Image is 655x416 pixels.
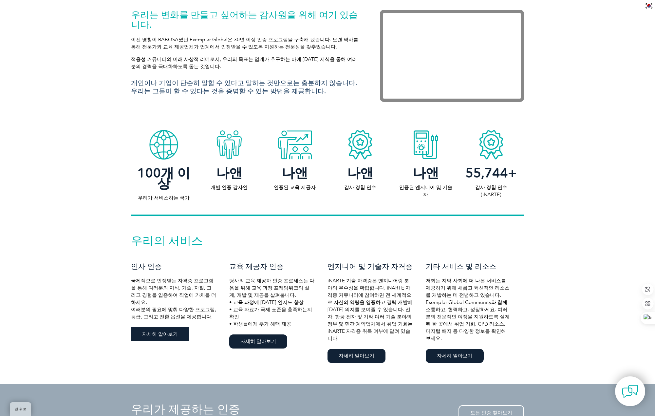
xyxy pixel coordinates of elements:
font: 인사 인증 [131,262,162,271]
font: 적응성 커뮤니티의 미래 사상적 리더로서, 우리의 목표는 업계가 추구하는 바에 [DATE] 지식을 통해 여러분의 경력을 극대화하도록 돕는 것입니다. [131,56,357,69]
font: 개인이나 기업이 단순히 말할 수 있다고 말하는 것만으로는 충분하지 않습니다. [131,79,357,87]
font: 나앤 [413,165,439,181]
font: 당사의 교육 제공자 인증 프로세스는 다음을 위해 교육 과정 프레임워크의 설계, 개발 및 제공을 살펴봅니다. [229,278,314,298]
font: 우리는 변화를 만들고 싶어하는 감사원을 위해 여기 있습니다. [131,9,358,30]
font: 감사 경험 연수 [344,184,376,190]
font: • 교육 과정에 [DATE] 인지도 향상 [229,299,304,305]
font: 감사 경험 연수 [475,184,507,190]
font: 인증된 교육 제공자 [274,184,316,190]
font: 이전 명칭이 RABQSA였던 Exemplar Global은 30년 이상 인증 프로그램을 구축해 왔습니다. 오랜 역사를 통해 전문가와 교육 제공업체가 업계에서 인정받을 수 있도... [131,37,358,50]
font: iNARTE 기술 자격증은 엔지니어링 분야의 우수성을 확립합니다. iNARTE 자격증 커뮤니티에 참여하면 전 세계적으로 자신의 역량을 입증하고 경력 개발에 [DATE] 의지를... [327,278,413,341]
font: 자세히 알아보기 [437,353,473,359]
font: 모든 인증 찾아보기 [470,410,512,416]
font: 저희는 지역 사회에 더 나은 서비스를 제공하기 위해 새롭고 혁신적인 리소스를 개발하는 데 전념하고 있습니다. Exemplar Global Community와 함께 소통하고, ... [426,278,510,341]
font: 자세히 알아보기 [142,331,178,337]
font: 국제적으로 인정받는 자격증 프로그램을 통해 여러분의 지식, 기술, 자질, 그리고 경험을 입증하여 직업에 가치를 더하세요. [131,278,216,305]
iframe: Exemplar Global: 변화를 만들기 위한 협력 [380,10,524,102]
font: 개별 인증 감사인 [211,184,248,190]
font: + [508,165,517,181]
img: ko [645,3,653,9]
font: 우리는 그들이 할 수 있다는 것을 증명할 수 있는 방법을 제공합니다. [131,87,326,95]
a: 자세히 알아보기 [426,349,484,363]
font: • 교육 자료가 국제 표준을 충족하는지 확인 [229,307,312,320]
font: 100 [137,165,161,181]
font: 나앤 [216,165,242,181]
font: 개 이상 [157,165,190,191]
font: • 학생들에게 추가 혜택 제공 [229,321,291,327]
a: 자세히 알아보기 [229,334,287,349]
font: 55,744 [465,165,508,181]
a: 자세히 알아보기 [131,327,189,341]
img: contact-chat.png [622,383,638,400]
font: 인증된 엔지니어 및 기술자 [399,184,452,198]
font: 맨 위로 [15,407,26,411]
font: 자세히 알아보기 [240,338,276,344]
font: 기타 서비스 및 리소스 [426,262,496,271]
font: 우리의 서비스 [131,234,203,248]
font: 자세히 알아보기 [339,353,374,359]
font: 나앤 [282,165,308,181]
font: 우리가 제공하는 인증 [131,402,240,416]
font: 엔지니어 및 기술자 자격증 [327,262,413,271]
font: 교육 제공자 인증 [229,262,284,271]
font: 나앤 [347,165,373,181]
font: 우리가 서비스하는 국가 [138,195,190,201]
a: 맨 위로 [10,402,31,416]
a: 자세히 알아보기 [327,349,385,363]
font: 여러분의 필요에 맞춰 다양한 프로그램, 등급, 그리고 전환 옵션을 제공합니다. [131,307,216,320]
font: (iNARTE) [481,192,501,198]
